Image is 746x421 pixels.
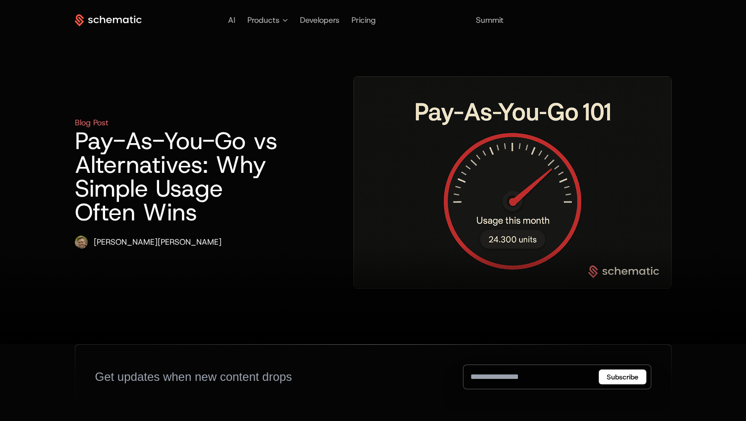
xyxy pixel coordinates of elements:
a: Summit [476,15,504,25]
h1: Pay-As-You-Go vs Alternatives: Why Simple Usage Often Wins [75,129,290,224]
a: Pricing [351,15,376,25]
img: PAYG Pricing [354,77,671,288]
span: Products [247,14,280,26]
a: Blog PostPay-As-You-Go vs Alternatives: Why Simple Usage Often WinsRyan Echternacht[PERSON_NAME][... [75,76,672,289]
img: Ryan Echternacht [75,236,88,249]
div: Get updates when new content drops [95,369,292,385]
a: AI [228,15,235,25]
div: [PERSON_NAME] [PERSON_NAME] [94,236,222,248]
a: Developers [300,15,340,25]
button: Subscribe [599,369,646,384]
div: Blog Post [75,117,109,129]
